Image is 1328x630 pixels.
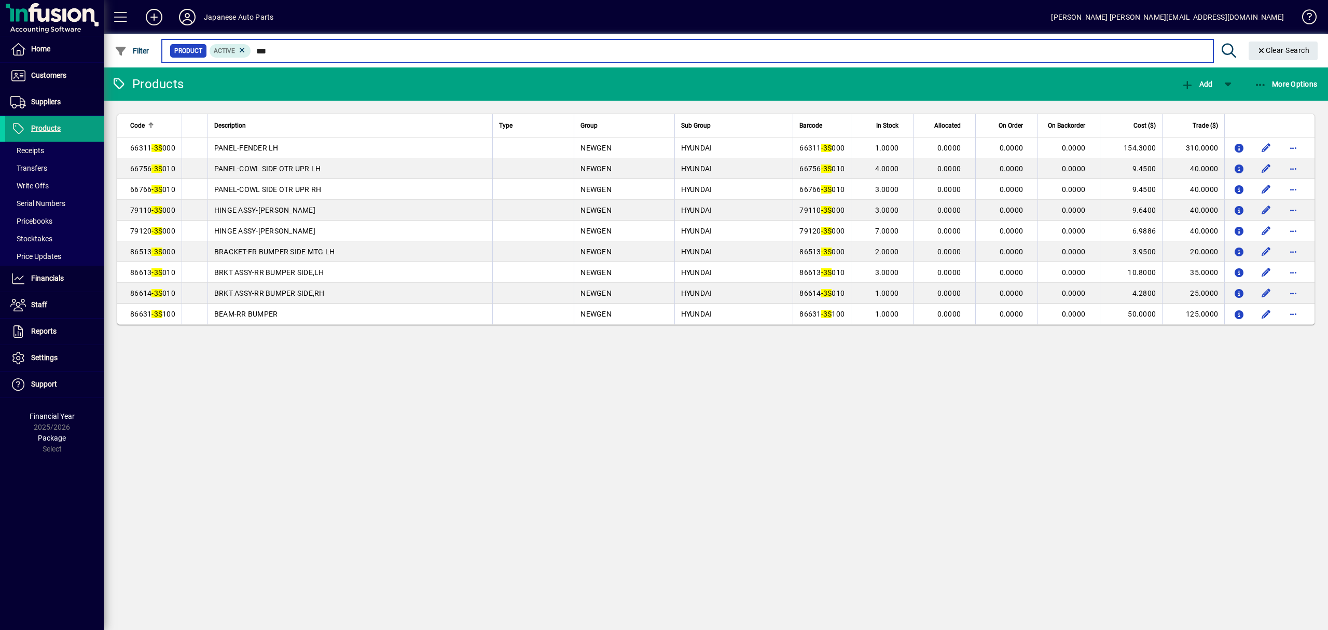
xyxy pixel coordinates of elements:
[934,120,961,131] span: Allocated
[31,300,47,309] span: Staff
[5,89,104,115] a: Suppliers
[1000,289,1023,297] span: 0.0000
[1100,200,1162,221] td: 9.6400
[214,227,315,235] span: HINGE ASSY-[PERSON_NAME]
[1062,268,1086,277] span: 0.0000
[10,217,52,225] span: Pricebooks
[982,120,1032,131] div: On Order
[875,206,899,214] span: 3.0000
[799,120,822,131] span: Barcode
[1062,185,1086,194] span: 0.0000
[1100,304,1162,324] td: 50.0000
[799,185,845,194] span: 66766 010
[10,199,65,208] span: Serial Numbers
[210,44,251,58] mat-chip: Activation Status: Active
[214,310,278,318] span: BEAM-RR BUMPER
[1100,221,1162,241] td: 6.9886
[1062,165,1086,173] span: 0.0000
[5,345,104,371] a: Settings
[1100,262,1162,283] td: 10.8000
[130,289,175,297] span: 86614 010
[171,8,204,26] button: Profile
[799,206,845,214] span: 79110 000
[1254,80,1318,88] span: More Options
[821,144,832,152] em: -3S
[1258,264,1275,281] button: Edit
[1258,181,1275,198] button: Edit
[1193,120,1218,131] span: Trade ($)
[876,120,898,131] span: In Stock
[115,47,149,55] span: Filter
[580,206,612,214] span: NEWGEN
[799,310,845,318] span: 86631 100
[214,185,322,194] span: PANEL-COWL SIDE OTR UPR RH
[1000,248,1023,256] span: 0.0000
[1000,165,1023,173] span: 0.0000
[1100,179,1162,200] td: 9.4500
[1062,227,1086,235] span: 0.0000
[1162,283,1224,304] td: 25.0000
[31,98,61,106] span: Suppliers
[681,289,712,297] span: HYUNDAI
[31,45,50,53] span: Home
[1000,206,1023,214] span: 0.0000
[1162,262,1224,283] td: 35.0000
[1100,283,1162,304] td: 4.2800
[38,434,66,442] span: Package
[10,235,52,243] span: Stocktakes
[1258,223,1275,239] button: Edit
[681,120,711,131] span: Sub Group
[821,248,832,256] em: -3S
[1162,158,1224,179] td: 40.0000
[1285,140,1302,156] button: More options
[1257,46,1310,54] span: Clear Search
[1258,140,1275,156] button: Edit
[799,268,845,277] span: 86613 010
[799,227,845,235] span: 79120 000
[1062,248,1086,256] span: 0.0000
[1258,285,1275,302] button: Edit
[214,47,235,54] span: Active
[151,185,162,194] em: -3S
[937,289,961,297] span: 0.0000
[821,227,832,235] em: -3S
[681,120,787,131] div: Sub Group
[681,165,712,173] span: HYUNDAI
[151,165,162,173] em: -3S
[1285,202,1302,218] button: More options
[875,289,899,297] span: 1.0000
[31,327,57,335] span: Reports
[1062,144,1086,152] span: 0.0000
[681,310,712,318] span: HYUNDAI
[31,124,61,132] span: Products
[151,227,162,235] em: -3S
[31,353,58,362] span: Settings
[681,248,712,256] span: HYUNDAI
[31,380,57,388] span: Support
[580,120,668,131] div: Group
[1062,310,1086,318] span: 0.0000
[821,289,832,297] em: -3S
[799,120,845,131] div: Barcode
[580,268,612,277] span: NEWGEN
[937,206,961,214] span: 0.0000
[1249,42,1318,60] button: Clear
[112,76,184,92] div: Products
[580,120,598,131] span: Group
[1133,120,1156,131] span: Cost ($)
[31,274,64,282] span: Financials
[5,248,104,265] a: Price Updates
[1062,289,1086,297] span: 0.0000
[937,248,961,256] span: 0.0000
[1179,75,1215,93] button: Add
[1000,144,1023,152] span: 0.0000
[214,248,335,256] span: BRACKET-FR BUMPER SIDE MTG LH
[821,165,832,173] em: -3S
[681,185,712,194] span: HYUNDAI
[151,289,162,297] em: -3S
[1285,243,1302,260] button: More options
[5,292,104,318] a: Staff
[5,372,104,398] a: Support
[681,144,712,152] span: HYUNDAI
[214,206,315,214] span: HINGE ASSY-[PERSON_NAME]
